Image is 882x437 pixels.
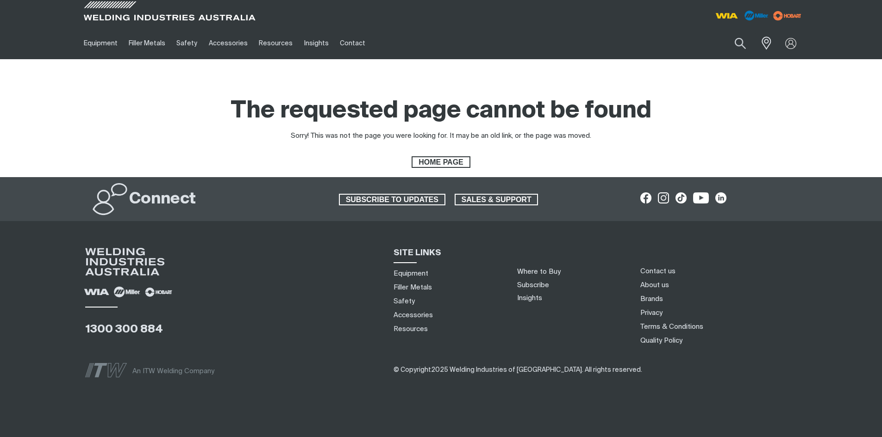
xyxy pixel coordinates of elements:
[517,268,561,275] a: Where to Buy
[340,194,444,206] span: SUBSCRIBE TO UPDATES
[394,324,428,334] a: Resources
[171,27,203,59] a: Safety
[231,96,651,126] h1: The requested page cannot be found
[394,296,415,306] a: Safety
[129,189,196,209] h2: Connect
[78,27,123,59] a: Equipment
[394,367,642,373] span: © Copyright 2025 Welding Industries of [GEOGRAPHIC_DATA] . All rights reserved.
[640,280,669,290] a: About us
[725,32,756,54] button: Search products
[640,294,663,304] a: Brands
[455,194,538,206] a: SALES & SUPPORT
[640,266,676,276] a: Contact us
[517,295,542,302] a: Insights
[640,322,703,332] a: Terms & Conditions
[132,368,214,375] span: An ITW Welding Company
[412,156,470,168] a: HOME PAGE
[637,264,814,347] nav: Footer
[291,131,591,142] div: Sorry! This was not the page you were looking for. It may be an old link, or the page was moved.
[339,194,445,206] a: SUBSCRIBE TO UPDATES
[413,156,469,168] span: HOME PAGE
[713,32,756,54] input: Product name or item number...
[85,324,163,335] a: 1300 300 884
[78,27,623,59] nav: Main
[253,27,298,59] a: Resources
[394,366,642,373] span: ​​​​​​​​​​​​​​​​​​ ​​​​​​
[640,336,682,345] a: Quality Policy
[394,310,433,320] a: Accessories
[394,249,441,257] span: SITE LINKS
[640,308,663,318] a: Privacy
[334,27,371,59] a: Contact
[456,194,538,206] span: SALES & SUPPORT
[394,269,428,278] a: Equipment
[517,282,549,289] a: Subscribe
[123,27,171,59] a: Filler Metals
[394,283,432,292] a: Filler Metals
[770,9,804,23] img: miller
[298,27,334,59] a: Insights
[203,27,253,59] a: Accessories
[390,266,506,336] nav: Sitemap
